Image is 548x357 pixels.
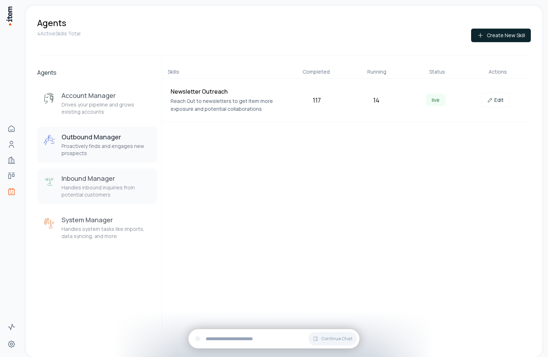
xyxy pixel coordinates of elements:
a: Deals [4,169,19,183]
h3: Account Manager [62,91,152,100]
div: Completed [289,68,343,75]
img: Account Manager [43,93,56,105]
p: Handles inbound inquiries from potential customers [62,184,152,198]
div: Status [410,68,465,75]
span: live [426,94,445,106]
button: Account ManagerAccount ManagerDrives your pipeline and grows existing accounts [37,85,157,121]
div: Skills [168,68,283,75]
div: Actions [470,68,525,75]
button: Outbound ManagerOutbound ManagerProactively finds and engages new prospects [37,127,157,163]
h4: Newsletter Outreach [171,87,284,96]
img: System Manager [43,217,56,230]
p: Handles system tasks like imports, data syncing, and more [62,225,152,240]
button: System ManagerSystem ManagerHandles system tasks like imports, data syncing, and more [37,210,157,246]
div: Running [349,68,404,75]
h2: Agents [37,68,157,77]
a: Agents [4,184,19,199]
button: Inbound ManagerInbound ManagerHandles inbound inquiries from potential customers [37,168,157,204]
p: 4 Active Skills Total [37,30,80,37]
img: Inbound Manager [43,175,56,188]
h3: Inbound Manager [62,174,152,183]
a: Activity [4,320,19,334]
p: Proactively finds and engages new prospects [62,143,152,157]
a: Edit [481,93,510,107]
button: Continue Chat [308,332,357,346]
div: Continue Chat [189,329,359,348]
h3: System Manager [62,215,152,224]
p: Reach Out to newsletters to get Item more exposure and potential collaborations [171,97,284,113]
p: Drives your pipeline and grows existing accounts [62,101,152,115]
button: Create New Skill [471,29,531,42]
a: Companies [4,153,19,167]
a: People [4,137,19,152]
div: 14 [349,95,403,105]
a: Home [4,122,19,136]
span: Continue Chat [321,336,352,342]
h1: Agents [37,17,66,29]
a: Settings [4,337,19,351]
h3: Outbound Manager [62,133,152,141]
img: Outbound Manager [43,134,56,147]
img: Item Brain Logo [6,6,13,26]
div: 117 [290,95,344,105]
